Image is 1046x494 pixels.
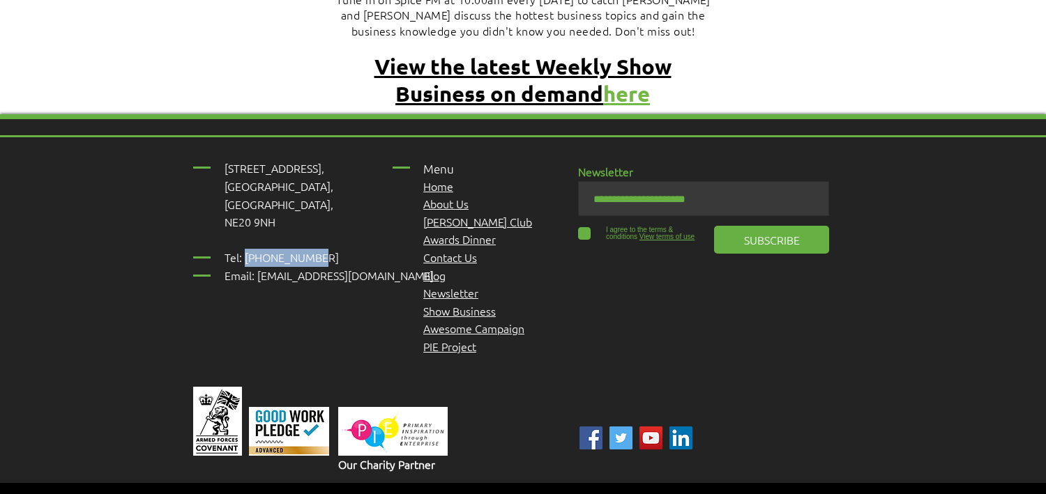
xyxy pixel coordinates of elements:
a: Show Business [423,303,496,318]
a: Newsletter [423,285,478,300]
a: View the latest Weekly Show Business on demandhere [374,53,672,107]
ul: Social Bar [579,426,692,449]
span: Tel: [PHONE_NUMBER] Email: [EMAIL_ADDRESS][DOMAIN_NAME] [225,249,434,283]
img: ABC [609,426,632,449]
a: Home [423,178,453,194]
a: PIE Project [423,339,476,354]
span: SUBSCRIBE [744,232,800,247]
a: About Us [423,196,469,211]
span: [GEOGRAPHIC_DATA], [225,196,333,212]
a: Blog [423,268,446,283]
img: ABC [579,426,602,449]
span: NE20 9NH [225,214,275,229]
a: Contact Us [423,249,477,265]
img: Linked In [669,426,692,449]
span: [GEOGRAPHIC_DATA], [225,178,333,194]
span: Our Charity Partner [338,456,435,472]
span: Newsletter [578,164,633,179]
a: [PERSON_NAME] Club [423,214,532,229]
span: View the latest Weekly Show Business on demand [374,53,672,107]
span: Awesome Campaign [423,321,524,336]
button: SUBSCRIBE [714,226,829,254]
img: YouTube [639,426,662,449]
span: View terms of use [639,233,695,240]
a: View terms of use [637,233,695,240]
span: Menu [423,161,454,176]
span: [STREET_ADDRESS], [225,160,324,176]
span: here [603,80,650,107]
a: Awards Dinner [423,231,496,247]
span: I agree to the terms & conditions [606,226,673,240]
